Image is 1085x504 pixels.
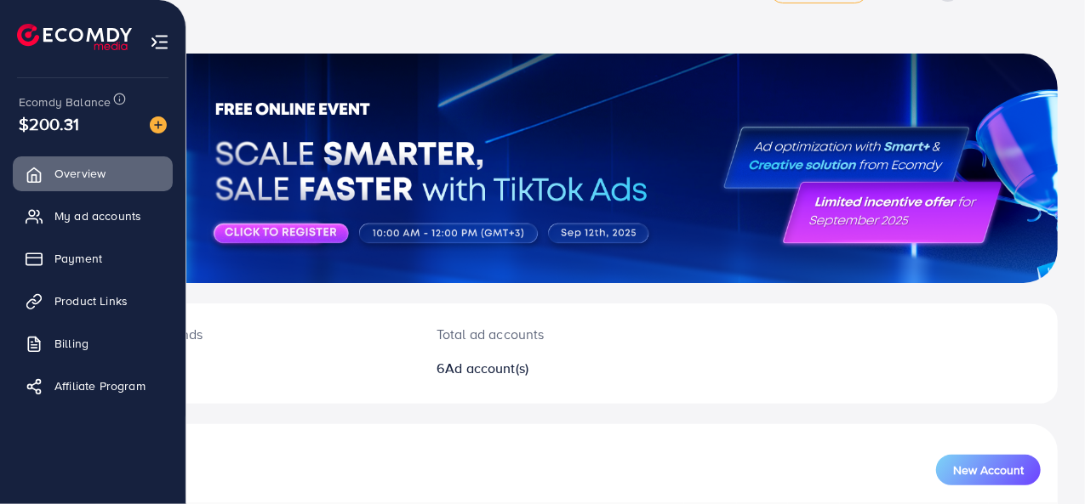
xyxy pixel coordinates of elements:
a: Product Links [13,284,173,318]
span: My ad accounts [54,207,141,224]
a: My ad accounts [13,199,173,233]
span: $200.31 [19,111,79,136]
iframe: Chat [1013,428,1072,491]
a: Overview [13,156,173,190]
span: New Account [953,464,1024,476]
img: image [150,116,167,133]
button: New Account [936,455,1041,485]
span: Ad account(s) [445,359,528,377]
span: Product Links [54,292,128,309]
img: menu [150,32,169,52]
span: Billing [54,335,89,352]
span: Payment [54,250,102,267]
p: Total ad accounts [437,324,637,344]
h2: 6 [437,360,637,377]
h2: $0 [116,351,396,383]
span: Overview [54,165,106,182]
span: Ecomdy Balance [19,93,111,110]
span: Affiliate Program [54,377,146,394]
a: Billing [13,326,173,360]
a: Payment [13,241,173,275]
p: [DATE] spends [116,324,396,344]
a: Affiliate Program [13,369,173,403]
img: logo [17,24,132,50]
